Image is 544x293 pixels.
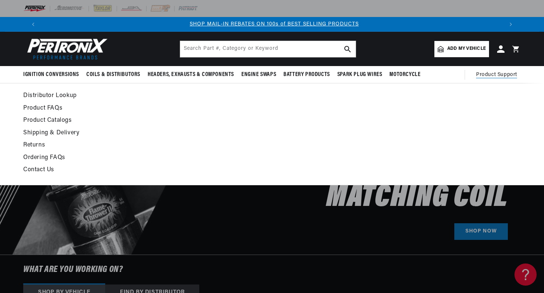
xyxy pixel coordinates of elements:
[447,45,486,52] span: Add my vehicle
[280,66,334,83] summary: Battery Products
[83,66,144,83] summary: Coils & Distributors
[434,41,489,57] a: Add my vehicle
[23,165,386,175] a: Contact Us
[5,17,539,32] slideshow-component: Translation missing: en.sections.announcements.announcement_bar
[334,66,386,83] summary: Spark Plug Wires
[23,91,386,101] a: Distributor Lookup
[337,71,382,79] span: Spark Plug Wires
[192,105,508,211] h2: Buy an Ignition Conversion, Get 50% off the Matching Coil
[238,66,280,83] summary: Engine Swaps
[43,20,506,28] div: 2 of 3
[23,66,83,83] summary: Ignition Conversions
[476,71,517,79] span: Product Support
[386,66,424,83] summary: Motorcycle
[476,66,521,84] summary: Product Support
[454,223,508,240] a: SHOP NOW
[503,17,518,32] button: Translation missing: en.sections.announcements.next_announcement
[23,71,79,79] span: Ignition Conversions
[23,36,108,62] img: Pertronix
[23,103,386,114] a: Product FAQs
[23,116,386,126] a: Product Catalogs
[5,255,539,285] h6: What are you working on?
[86,71,140,79] span: Coils & Distributors
[283,71,330,79] span: Battery Products
[340,41,356,57] button: search button
[190,21,359,27] a: SHOP MAIL-IN REBATES ON 100s of BEST SELLING PRODUCTS
[43,20,506,28] div: Announcement
[148,71,234,79] span: Headers, Exhausts & Components
[389,71,420,79] span: Motorcycle
[241,71,276,79] span: Engine Swaps
[144,66,238,83] summary: Headers, Exhausts & Components
[180,41,356,57] input: Search Part #, Category or Keyword
[26,17,41,32] button: Translation missing: en.sections.announcements.previous_announcement
[23,153,386,163] a: Ordering FAQs
[23,128,386,138] a: Shipping & Delivery
[23,140,386,151] a: Returns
